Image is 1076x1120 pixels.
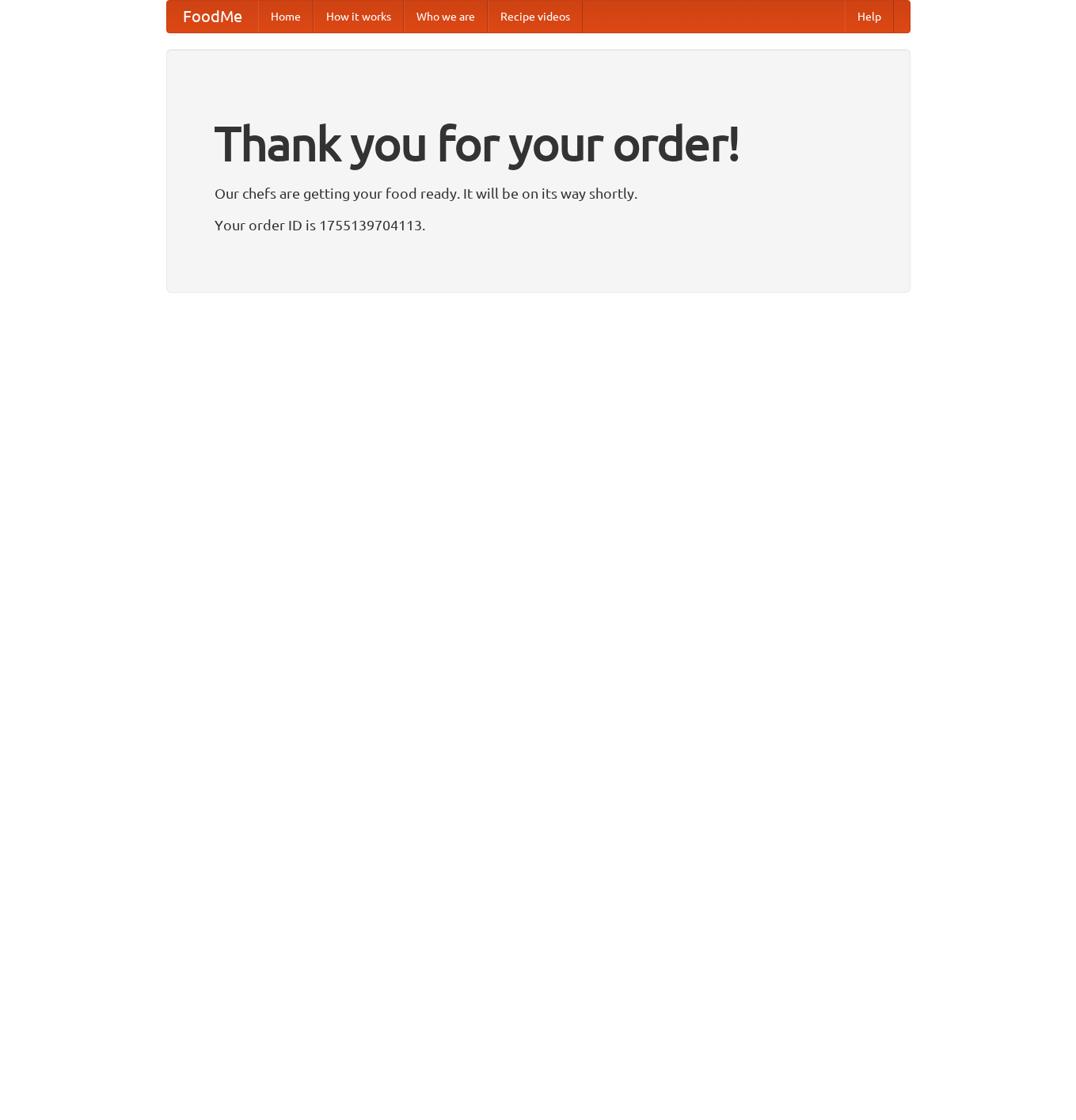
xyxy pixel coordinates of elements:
a: Who we are [404,1,488,32]
a: FoodMe [167,1,258,32]
p: Our chefs are getting your food ready. It will be on its way shortly. [215,181,862,205]
a: Recipe videos [488,1,583,32]
a: Home [258,1,314,32]
h1: Thank you for your order! [215,105,862,181]
a: Help [845,1,894,32]
a: How it works [314,1,404,32]
p: Your order ID is 1755139704113. [215,213,862,237]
